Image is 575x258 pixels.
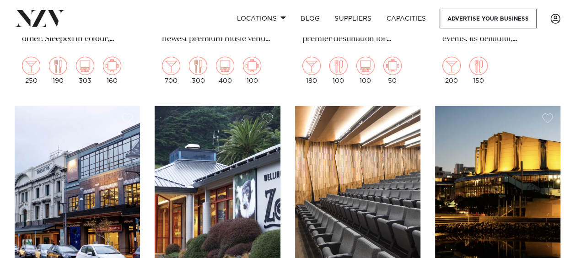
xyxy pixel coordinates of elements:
div: 100 [243,57,261,84]
img: cocktail.png [162,57,180,75]
img: dining.png [189,57,207,75]
div: 180 [302,57,321,84]
a: SUPPLIERS [327,9,379,28]
img: cocktail.png [22,57,40,75]
div: 50 [383,57,402,84]
img: dining.png [469,57,488,75]
div: 250 [22,57,40,84]
div: 400 [216,57,234,84]
img: cocktail.png [302,57,321,75]
div: 700 [162,57,180,84]
a: Advertise your business [440,9,537,28]
img: theatre.png [216,57,234,75]
img: dining.png [329,57,348,75]
a: Capacities [379,9,434,28]
div: 150 [469,57,488,84]
img: nzv-logo.png [15,10,64,27]
div: 303 [76,57,94,84]
img: cocktail.png [442,57,461,75]
a: BLOG [293,9,327,28]
img: meeting.png [383,57,402,75]
div: 200 [442,57,461,84]
div: 190 [49,57,67,84]
img: meeting.png [243,57,261,75]
img: meeting.png [103,57,121,75]
div: 300 [189,57,207,84]
img: theatre.png [356,57,375,75]
div: 160 [103,57,121,84]
div: 100 [329,57,348,84]
div: 100 [356,57,375,84]
img: theatre.png [76,57,94,75]
img: dining.png [49,57,67,75]
a: Locations [229,9,293,28]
